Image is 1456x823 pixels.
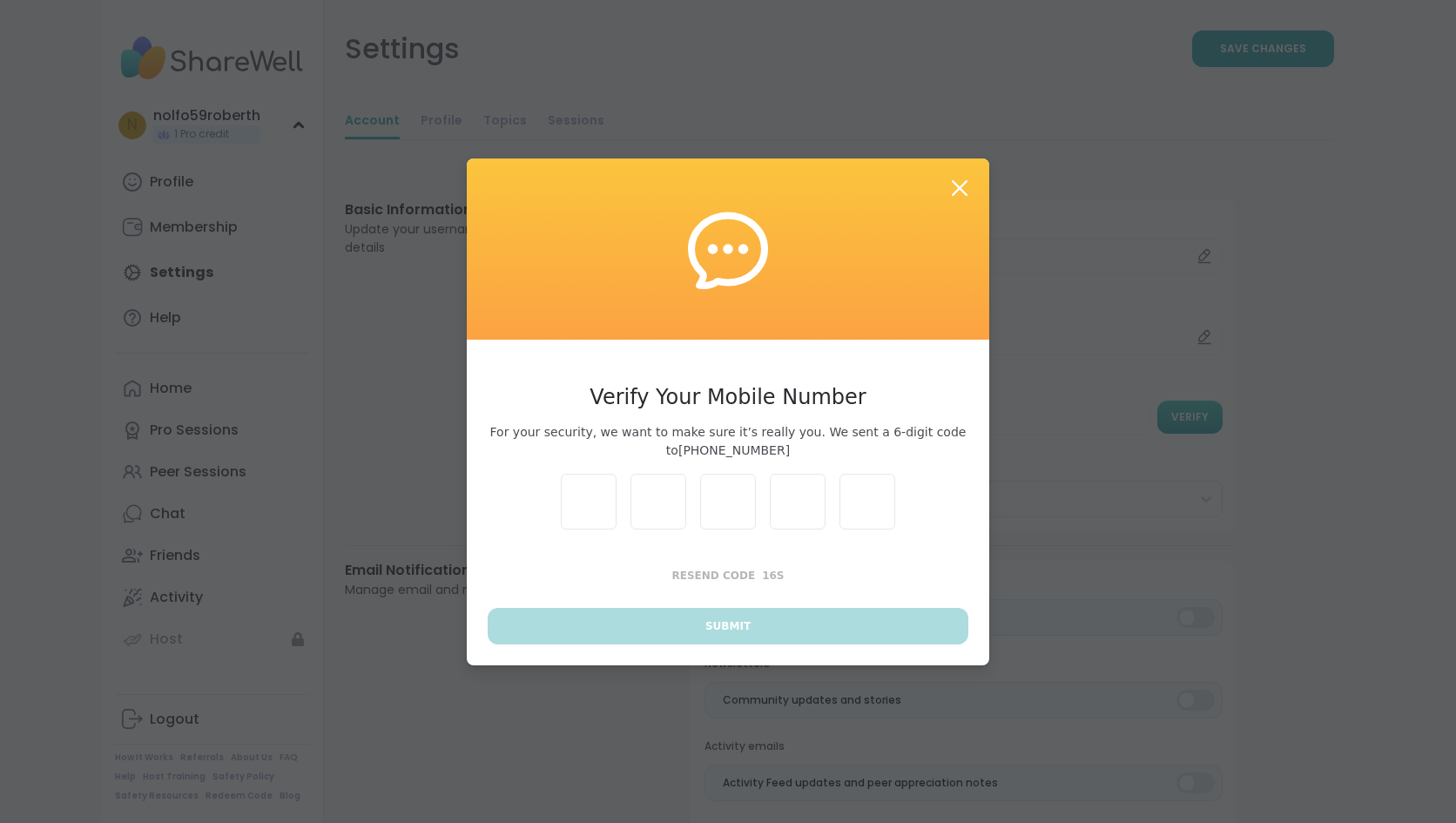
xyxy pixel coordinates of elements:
button: Resend Code16s [488,557,968,594]
span: 16 s [762,570,784,582]
h3: Verify Your Mobile Number [488,381,968,413]
button: Submit [488,608,968,644]
span: Resend Code [672,570,756,582]
span: For your security, we want to make sure it’s really you. We sent a 6-digit code to [PHONE_NUMBER] [488,423,968,460]
span: Submit [705,618,751,634]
